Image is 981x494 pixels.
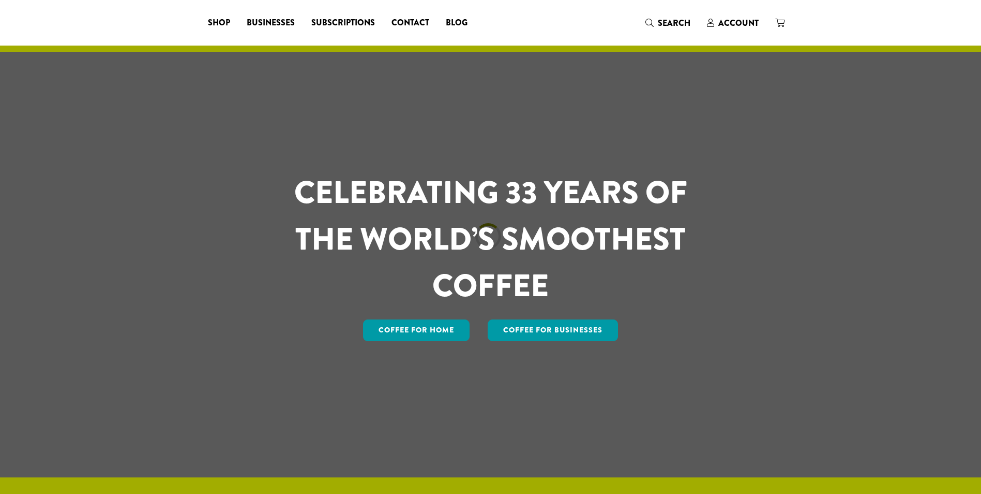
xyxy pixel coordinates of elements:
[303,14,383,31] a: Subscriptions
[718,17,759,29] span: Account
[200,14,238,31] a: Shop
[391,17,429,30] span: Contact
[658,17,690,29] span: Search
[311,17,375,30] span: Subscriptions
[699,14,767,32] a: Account
[437,14,476,31] a: Blog
[446,17,467,30] span: Blog
[208,17,230,30] span: Shop
[238,14,303,31] a: Businesses
[383,14,437,31] a: Contact
[264,169,718,309] h1: CELEBRATING 33 YEARS OF THE WORLD’S SMOOTHEST COFFEE
[247,17,295,30] span: Businesses
[488,319,618,341] a: Coffee For Businesses
[363,319,470,341] a: Coffee for Home
[637,14,699,32] a: Search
